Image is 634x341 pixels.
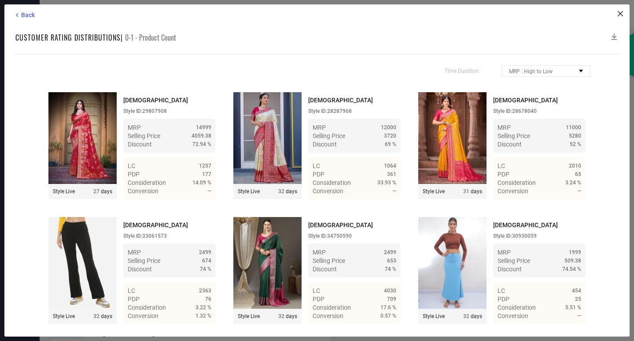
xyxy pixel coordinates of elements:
[498,187,528,195] span: Conversion
[380,304,396,311] span: 17.6 %
[498,257,530,264] span: Selling Price
[233,217,302,309] img: Style preview image
[562,266,581,272] span: 74.54 %
[195,313,211,319] span: 1.32 %
[128,287,135,294] span: LC
[128,171,140,178] span: PDP
[384,163,396,169] span: 1064
[128,132,160,139] span: Selling Price
[48,217,117,309] img: Style preview image
[418,92,487,184] img: Style preview image
[313,179,351,186] span: Consideration
[498,141,522,148] span: Discount
[196,124,211,131] span: 14999
[308,108,401,114] div: Style ID: 28287968
[123,221,188,229] span: [DEMOGRAPHIC_DATA]
[308,233,401,239] div: Style ID: 34750590
[192,141,211,147] span: 72.94 %
[53,313,75,319] span: Style Live
[423,313,445,319] span: Style Live
[48,92,117,184] img: Style preview image
[498,287,505,294] span: LC
[577,313,581,319] span: —
[128,179,166,186] span: Consideration
[313,162,320,169] span: LC
[233,92,302,184] img: Style preview image
[238,313,260,319] span: Style Live
[123,108,216,114] div: Style ID: 29807908
[463,188,469,195] span: 31
[202,171,211,177] span: 177
[498,171,509,178] span: PDP
[566,124,581,131] span: 11000
[278,188,297,195] span: days
[207,188,211,194] span: —
[93,188,100,195] span: 27
[128,312,158,319] span: Conversion
[575,171,581,177] span: 65
[53,188,75,195] span: Style Live
[498,124,511,131] span: MRP
[384,249,396,255] span: 2499
[380,313,396,319] span: 0.57 %
[418,217,487,309] img: Style preview image
[498,162,505,169] span: LC
[128,257,160,264] span: Selling Price
[93,313,100,319] span: 32
[392,188,396,194] span: —
[493,221,558,229] span: [DEMOGRAPHIC_DATA]
[123,233,216,239] div: Style ID: 33061573
[313,296,324,303] span: PDP
[128,266,152,273] span: Discount
[565,304,581,311] span: 5.51 %
[202,258,211,264] span: 674
[385,141,396,147] span: 69 %
[377,180,396,186] span: 33.93 %
[278,188,284,195] span: 32
[498,312,528,319] span: Conversion
[493,233,586,239] div: Style ID: 30930059
[509,68,553,75] span: MRP : High to Low
[238,188,260,195] span: Style Live
[313,312,343,319] span: Conversion
[463,188,482,195] span: days
[498,296,509,303] span: PDP
[565,180,581,186] span: 3.24 %
[313,287,320,294] span: LC
[205,296,211,302] span: 76
[128,304,166,311] span: Consideration
[313,304,351,311] span: Consideration
[493,108,586,114] div: Style ID: 28678040
[498,266,522,273] span: Discount
[575,296,581,302] span: 25
[385,266,396,272] span: 74 %
[192,180,211,186] span: 14.09 %
[308,221,373,229] span: [DEMOGRAPHIC_DATA]
[569,249,581,255] span: 1999
[128,124,141,131] span: MRP
[564,258,581,264] span: 509.38
[192,133,211,139] span: 4059.38
[123,97,188,104] span: [DEMOGRAPHIC_DATA]
[93,313,112,319] span: days
[569,133,581,139] span: 5280
[493,97,558,104] span: [DEMOGRAPHIC_DATA]
[313,249,326,256] span: MRP
[313,124,326,131] span: MRP
[445,68,480,74] span: Time Duration:
[498,132,530,139] span: Selling Price
[128,296,140,303] span: PDP
[498,249,511,256] span: MRP
[313,257,345,264] span: Selling Price
[278,313,297,319] span: days
[125,32,176,43] span: 0-1 - Product Count
[313,266,337,273] span: Discount
[308,97,373,104] span: [DEMOGRAPHIC_DATA]
[200,266,211,272] span: 74 %
[463,313,482,319] span: days
[313,187,343,195] span: Conversion
[278,313,284,319] span: 32
[384,288,396,294] span: 4030
[570,141,581,147] span: 52 %
[128,162,135,169] span: LC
